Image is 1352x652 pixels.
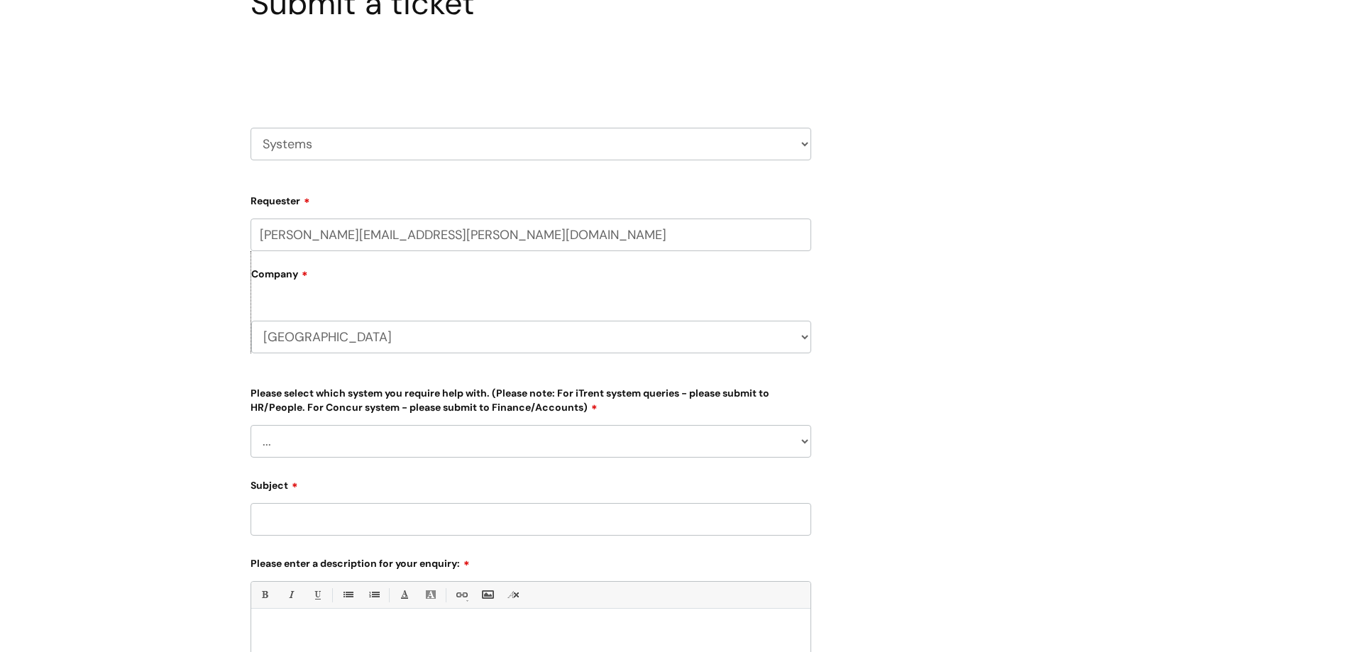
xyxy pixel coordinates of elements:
[251,263,811,295] label: Company
[395,586,413,604] a: Font Color
[308,586,326,604] a: Underline(Ctrl-U)
[251,219,811,251] input: Email
[251,385,811,414] label: Please select which system you require help with. (Please note: For iTrent system queries - pleas...
[422,586,439,604] a: Back Color
[365,586,383,604] a: 1. Ordered List (Ctrl-Shift-8)
[251,190,811,207] label: Requester
[251,55,811,82] h2: Select issue type
[251,553,811,570] label: Please enter a description for your enquiry:
[255,586,273,604] a: Bold (Ctrl-B)
[505,586,522,604] a: Remove formatting (Ctrl-\)
[339,586,356,604] a: • Unordered List (Ctrl-Shift-7)
[478,586,496,604] a: Insert Image...
[251,475,811,492] label: Subject
[282,586,299,604] a: Italic (Ctrl-I)
[452,586,470,604] a: Link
